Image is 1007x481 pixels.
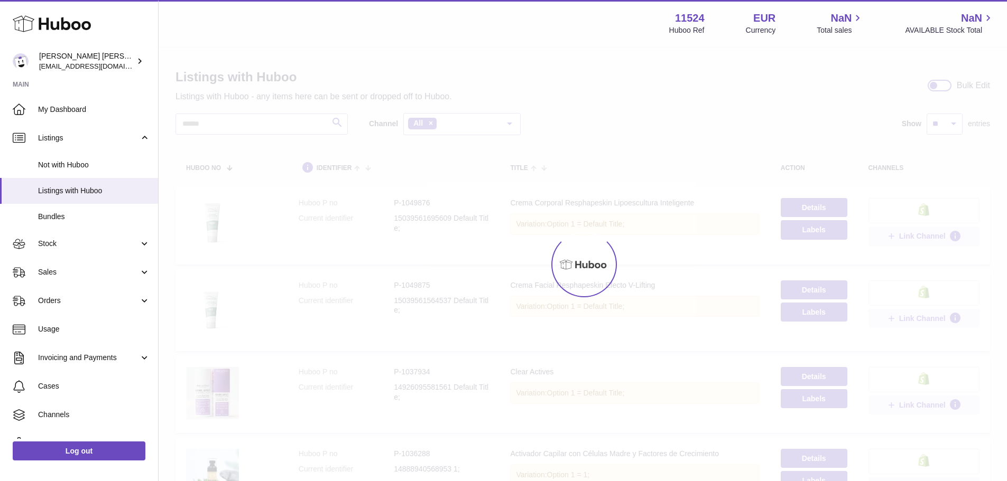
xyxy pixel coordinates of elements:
[38,438,150,448] span: Settings
[830,11,852,25] span: NaN
[746,25,776,35] div: Currency
[13,53,29,69] img: internalAdmin-11524@internal.huboo.com
[38,296,139,306] span: Orders
[905,25,994,35] span: AVAILABLE Stock Total
[39,62,155,70] span: [EMAIL_ADDRESS][DOMAIN_NAME]
[38,212,150,222] span: Bundles
[817,11,864,35] a: NaN Total sales
[38,105,150,115] span: My Dashboard
[905,11,994,35] a: NaN AVAILABLE Stock Total
[38,324,150,334] span: Usage
[817,25,864,35] span: Total sales
[38,353,139,363] span: Invoicing and Payments
[38,410,150,420] span: Channels
[753,11,775,25] strong: EUR
[38,186,150,196] span: Listings with Huboo
[669,25,705,35] div: Huboo Ref
[961,11,982,25] span: NaN
[38,133,139,143] span: Listings
[675,11,705,25] strong: 11524
[13,441,145,460] a: Log out
[39,51,134,71] div: [PERSON_NAME] [PERSON_NAME]
[38,381,150,391] span: Cases
[38,239,139,249] span: Stock
[38,267,139,277] span: Sales
[38,160,150,170] span: Not with Huboo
